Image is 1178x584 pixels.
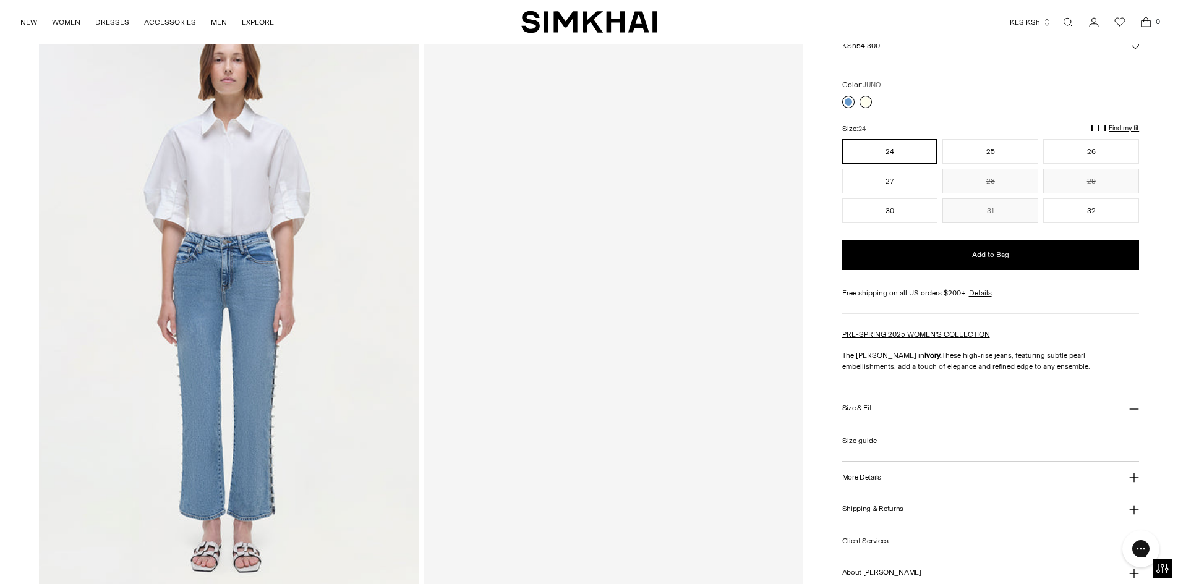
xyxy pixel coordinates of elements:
[1133,10,1158,35] a: Open cart modal
[842,569,921,577] h3: About [PERSON_NAME]
[1116,526,1166,572] iframe: Gorgias live chat messenger
[842,169,938,193] button: 27
[842,434,877,446] a: Size guide
[521,10,657,34] a: SIMKHAI
[942,198,1038,223] button: 31
[924,351,942,360] strong: Ivory.
[842,493,1140,525] button: Shipping & Returns
[842,404,872,412] h3: Size & Fit
[842,330,990,339] a: PRE-SPRING 2025 WOMEN'S COLLECTION
[1108,10,1132,35] a: Wishlist
[242,9,274,36] a: EXPLORE
[942,169,1038,193] button: 28
[842,392,1140,424] button: Size & Fit
[1043,198,1139,223] button: 32
[842,350,1140,372] p: The [PERSON_NAME] in These high-rise jeans, featuring subtle pearl embellishments, add a touch of...
[1152,16,1163,27] span: 0
[942,139,1038,164] button: 25
[1082,10,1106,35] a: Go to the account page
[969,287,992,298] a: Details
[863,81,881,89] span: JUNO
[52,9,80,36] a: WOMEN
[842,287,1140,298] div: Free shipping on all US orders $200+
[1043,139,1139,164] button: 26
[842,198,938,223] button: 30
[144,9,196,36] a: ACCESSORIES
[842,536,889,544] h3: Client Services
[211,9,227,36] a: MEN
[842,240,1140,270] button: Add to Bag
[842,122,866,134] label: Size:
[842,79,881,91] label: Color:
[972,250,1009,260] span: Add to Bag
[95,9,129,36] a: DRESSES
[842,525,1140,557] button: Client Services
[1056,10,1080,35] a: Open search modal
[842,40,880,51] span: KSh54,300
[858,124,866,132] span: 24
[842,461,1140,493] button: More Details
[1043,169,1139,193] button: 29
[1010,9,1051,36] button: KES KSh
[1132,42,1139,49] button: Add to Wishlist
[20,9,37,36] a: NEW
[842,505,904,513] h3: Shipping & Returns
[842,139,938,164] button: 24
[842,473,881,481] h3: More Details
